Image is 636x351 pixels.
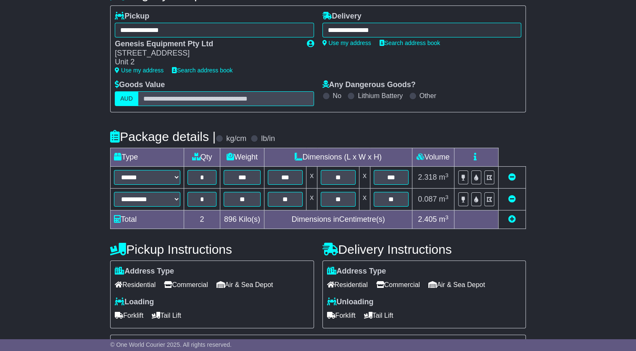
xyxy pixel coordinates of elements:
[418,195,437,203] span: 0.087
[184,148,220,167] td: Qty
[115,67,164,74] a: Use my address
[264,210,412,229] td: Dimensions in Centimetre(s)
[264,148,412,167] td: Dimensions (L x W x H)
[359,167,370,189] td: x
[420,92,436,100] label: Other
[115,49,298,58] div: [STREET_ADDRESS]
[110,130,216,144] h4: Package details |
[111,148,184,167] td: Type
[322,12,362,21] label: Delivery
[172,67,232,74] a: Search address book
[327,267,386,276] label: Address Type
[333,92,341,100] label: No
[220,148,264,167] td: Weight
[226,134,246,144] label: kg/cm
[445,214,449,221] sup: 3
[327,309,356,322] span: Forklift
[115,278,156,291] span: Residential
[115,58,298,67] div: Unit 2
[306,167,317,189] td: x
[261,134,275,144] label: lb/in
[306,189,317,210] td: x
[327,298,374,307] label: Unloading
[445,194,449,200] sup: 3
[322,80,416,90] label: Any Dangerous Goods?
[439,173,449,181] span: m
[412,148,454,167] td: Volume
[364,309,393,322] span: Tail Lift
[508,195,516,203] a: Remove this item
[152,309,181,322] span: Tail Lift
[428,278,485,291] span: Air & Sea Depot
[418,173,437,181] span: 2.318
[380,40,440,46] a: Search address book
[164,278,208,291] span: Commercial
[439,195,449,203] span: m
[115,40,298,49] div: Genesis Equipment Pty Ltd
[115,12,149,21] label: Pickup
[110,242,314,256] h4: Pickup Instructions
[110,341,232,348] span: © One World Courier 2025. All rights reserved.
[327,278,368,291] span: Residential
[115,80,165,90] label: Goods Value
[111,210,184,229] td: Total
[508,215,516,223] a: Add new item
[224,215,237,223] span: 896
[358,92,403,100] label: Lithium Battery
[508,173,516,181] a: Remove this item
[184,210,220,229] td: 2
[359,189,370,210] td: x
[445,172,449,178] sup: 3
[115,309,143,322] span: Forklift
[376,278,420,291] span: Commercial
[322,40,371,46] a: Use my address
[115,91,138,106] label: AUD
[216,278,273,291] span: Air & Sea Depot
[115,267,174,276] label: Address Type
[418,215,437,223] span: 2.405
[439,215,449,223] span: m
[115,298,154,307] label: Loading
[220,210,264,229] td: Kilo(s)
[322,242,526,256] h4: Delivery Instructions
